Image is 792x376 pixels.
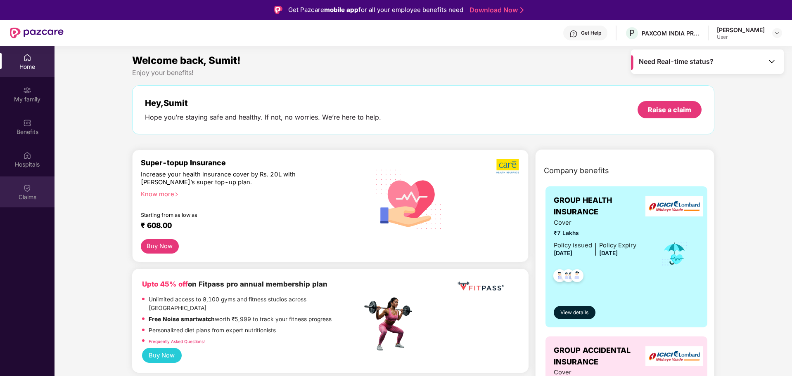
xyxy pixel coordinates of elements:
[141,221,354,231] div: ₹ 608.00
[274,6,282,14] img: Logo
[599,241,636,250] div: Policy Expiry
[142,280,188,288] b: Upto 45% off
[544,165,609,176] span: Company benefits
[456,279,505,294] img: fppp.png
[581,30,601,36] div: Get Help
[639,57,714,66] span: Need Real-time status?
[149,316,215,322] strong: Free Noise smartwatch
[10,28,64,38] img: New Pazcare Logo
[141,190,357,196] div: Know more
[23,151,31,160] img: svg+xml;base64,PHN2ZyBpZD0iSG9zcGl0YWxzIiB4bWxucz0iaHR0cDovL3d3dy53My5vcmcvMjAwMC9zdmciIHdpZHRoPS...
[645,346,703,367] img: insurerLogo
[774,30,780,36] img: svg+xml;base64,PHN2ZyBpZD0iRHJvcGRvd24tMzJ4MzIiIHhtbG5zPSJodHRwOi8vd3d3LnczLm9yZy8yMDAwL3N2ZyIgd2...
[520,6,524,14] img: Stroke
[370,159,448,239] img: svg+xml;base64,PHN2ZyB4bWxucz0iaHR0cDovL3d3dy53My5vcmcvMjAwMC9zdmciIHhtbG5zOnhsaW5rPSJodHRwOi8vd3...
[567,267,587,287] img: svg+xml;base64,PHN2ZyB4bWxucz0iaHR0cDovL3d3dy53My5vcmcvMjAwMC9zdmciIHdpZHRoPSI0OC45NDMiIGhlaWdodD...
[149,339,205,344] a: Frequently Asked Questions!
[554,241,592,250] div: Policy issued
[470,6,521,14] a: Download Now
[142,348,182,363] button: Buy Now
[554,306,595,319] button: View details
[132,68,715,77] div: Enjoy your benefits!
[174,192,179,197] span: right
[132,54,241,66] span: Welcome back, Sumit!
[149,315,332,324] p: worth ₹5,999 to track your fitness progress
[142,280,327,288] b: on Fitpass pro annual membership plan
[149,326,276,335] p: Personalized diet plans from expert nutritionists
[661,240,688,267] img: icon
[362,295,420,353] img: fpp.png
[717,26,765,34] div: [PERSON_NAME]
[554,229,636,238] span: ₹7 Lakhs
[23,54,31,62] img: svg+xml;base64,PHN2ZyBpZD0iSG9tZSIgeG1sbnM9Imh0dHA6Ly93d3cudzMub3JnLzIwMDAvc3ZnIiB3aWR0aD0iMjAiIG...
[23,184,31,192] img: svg+xml;base64,PHN2ZyBpZD0iQ2xhaW0iIHhtbG5zPSJodHRwOi8vd3d3LnczLm9yZy8yMDAwL3N2ZyIgd2lkdGg9IjIwIi...
[23,86,31,94] img: svg+xml;base64,PHN2ZyB3aWR0aD0iMjAiIGhlaWdodD0iMjAiIHZpZXdCb3g9IjAgMCAyMCAyMCIgZmlsbD0ibm9uZSIgeG...
[554,195,650,218] span: GROUP HEALTH INSURANCE
[554,345,650,368] span: GROUP ACCIDENTAL INSURANCE
[629,28,635,38] span: P
[141,212,327,218] div: Starting from as low as
[288,5,463,15] div: Get Pazcare for all your employee benefits need
[554,250,572,256] span: [DATE]
[145,113,381,122] div: Hope you’re staying safe and healthy. If not, no worries. We’re here to help.
[141,239,179,254] button: Buy Now
[141,158,362,167] div: Super-topup Insurance
[149,295,362,313] p: Unlimited access to 8,100 gyms and fitness studios across [GEOGRAPHIC_DATA]
[599,250,618,256] span: [DATE]
[554,218,636,228] span: Cover
[768,57,776,66] img: Toggle Icon
[560,309,588,317] span: View details
[496,158,520,174] img: b5dec4f62d2307b9de63beb79f102df3.png
[645,196,703,216] img: insurerLogo
[569,30,578,38] img: svg+xml;base64,PHN2ZyBpZD0iSGVscC0zMngzMiIgeG1sbnM9Imh0dHA6Ly93d3cudzMub3JnLzIwMDAvc3ZnIiB3aWR0aD...
[550,267,570,287] img: svg+xml;base64,PHN2ZyB4bWxucz0iaHR0cDovL3d3dy53My5vcmcvMjAwMC9zdmciIHdpZHRoPSI0OC45NDMiIGhlaWdodD...
[141,171,326,187] div: Increase your health insurance cover by Rs. 20L with [PERSON_NAME]’s super top-up plan.
[558,267,579,287] img: svg+xml;base64,PHN2ZyB4bWxucz0iaHR0cDovL3d3dy53My5vcmcvMjAwMC9zdmciIHdpZHRoPSI0OC45MTUiIGhlaWdodD...
[145,98,381,108] div: Hey, Sumit
[324,6,358,14] strong: mobile app
[23,119,31,127] img: svg+xml;base64,PHN2ZyBpZD0iQmVuZWZpdHMiIHhtbG5zPSJodHRwOi8vd3d3LnczLm9yZy8yMDAwL3N2ZyIgd2lkdGg9Ij...
[717,34,765,40] div: User
[648,105,691,114] div: Raise a claim
[642,29,700,37] div: PAXCOM INDIA PRIVATE LIMITED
